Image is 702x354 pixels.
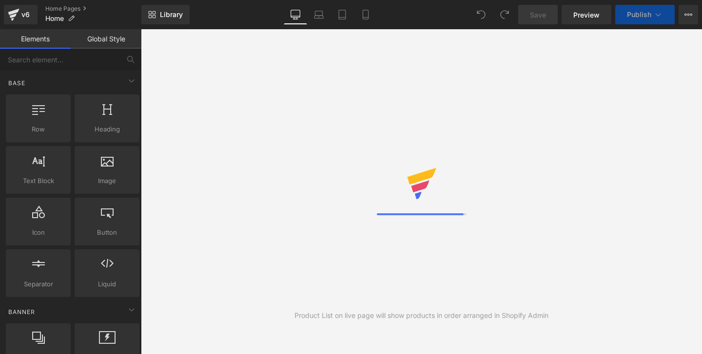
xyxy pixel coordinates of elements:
[78,227,136,238] span: Button
[71,29,141,49] a: Global Style
[679,5,698,24] button: More
[7,307,36,317] span: Banner
[573,10,600,20] span: Preview
[562,5,611,24] a: Preview
[331,5,354,24] a: Tablet
[160,10,183,19] span: Library
[19,8,32,21] div: v6
[615,5,675,24] button: Publish
[627,11,651,19] span: Publish
[45,15,64,22] span: Home
[354,5,377,24] a: Mobile
[307,5,331,24] a: Laptop
[78,279,136,289] span: Liquid
[9,124,68,134] span: Row
[45,5,141,13] a: Home Pages
[9,176,68,186] span: Text Block
[78,124,136,134] span: Heading
[7,78,26,88] span: Base
[530,10,546,20] span: Save
[78,176,136,186] span: Image
[294,310,548,321] div: Product List on live page will show products in order arranged in Shopify Admin
[141,5,190,24] a: New Library
[284,5,307,24] a: Desktop
[495,5,514,24] button: Redo
[9,227,68,238] span: Icon
[4,5,38,24] a: v6
[9,279,68,289] span: Separator
[471,5,491,24] button: Undo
